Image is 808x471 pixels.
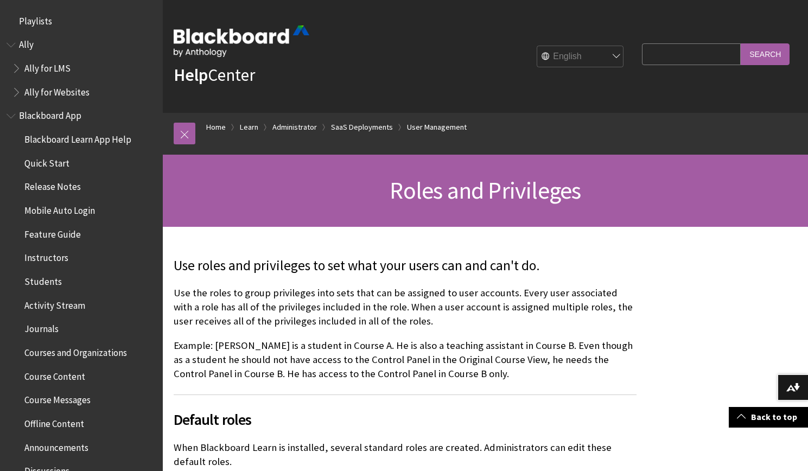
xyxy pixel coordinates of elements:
[331,120,393,134] a: SaaS Deployments
[407,120,467,134] a: User Management
[24,438,88,453] span: Announcements
[729,407,808,427] a: Back to top
[24,296,85,311] span: Activity Stream
[537,46,624,68] select: Site Language Selector
[24,130,131,145] span: Blackboard Learn App Help
[19,107,81,122] span: Blackboard App
[174,26,309,57] img: Blackboard by Anthology
[174,64,255,86] a: HelpCenter
[24,320,59,335] span: Journals
[174,64,208,86] strong: Help
[24,415,84,429] span: Offline Content
[24,178,81,193] span: Release Notes
[174,286,637,329] p: Use the roles to group privileges into sets that can be assigned to user accounts. Every user ass...
[24,201,95,216] span: Mobile Auto Login
[206,120,226,134] a: Home
[741,43,790,65] input: Search
[24,391,91,406] span: Course Messages
[272,120,317,134] a: Administrator
[174,408,637,431] span: Default roles
[174,441,637,469] p: When Blackboard Learn is installed, several standard roles are created. Administrators can edit t...
[7,12,156,30] nav: Book outline for Playlists
[24,272,62,287] span: Students
[7,36,156,101] nav: Book outline for Anthology Ally Help
[240,120,258,134] a: Learn
[19,36,34,50] span: Ally
[24,83,90,98] span: Ally for Websites
[174,339,637,381] p: Example: [PERSON_NAME] is a student in Course A. He is also a teaching assistant in Course B. Eve...
[24,154,69,169] span: Quick Start
[19,12,52,27] span: Playlists
[24,225,81,240] span: Feature Guide
[174,256,637,276] p: Use roles and privileges to set what your users can and can't do.
[390,175,581,205] span: Roles and Privileges
[24,343,127,358] span: Courses and Organizations
[24,367,85,382] span: Course Content
[24,249,68,264] span: Instructors
[24,59,71,74] span: Ally for LMS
